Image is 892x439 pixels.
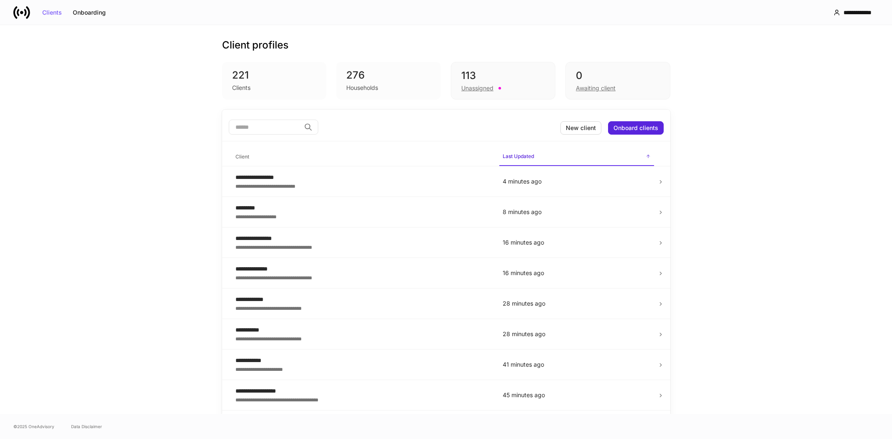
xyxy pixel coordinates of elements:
[503,152,534,160] h6: Last Updated
[232,148,493,166] span: Client
[576,69,659,82] div: 0
[461,69,545,82] div: 113
[42,10,62,15] div: Clients
[560,121,601,135] button: New client
[503,391,651,399] p: 45 minutes ago
[565,62,670,100] div: 0Awaiting client
[346,84,378,92] div: Households
[451,62,555,100] div: 113Unassigned
[576,84,616,92] div: Awaiting client
[566,125,596,131] div: New client
[503,177,651,186] p: 4 minutes ago
[503,360,651,369] p: 41 minutes ago
[222,38,289,52] h3: Client profiles
[232,69,317,82] div: 221
[503,330,651,338] p: 28 minutes ago
[37,6,67,19] button: Clients
[503,208,651,216] p: 8 minutes ago
[232,84,250,92] div: Clients
[503,238,651,247] p: 16 minutes ago
[613,125,658,131] div: Onboard clients
[503,299,651,308] p: 28 minutes ago
[608,121,664,135] button: Onboard clients
[73,10,106,15] div: Onboarding
[13,423,54,430] span: © 2025 OneAdvisory
[71,423,102,430] a: Data Disclaimer
[235,153,249,161] h6: Client
[67,6,111,19] button: Onboarding
[503,269,651,277] p: 16 minutes ago
[461,84,493,92] div: Unassigned
[346,69,431,82] div: 276
[499,148,654,166] span: Last Updated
